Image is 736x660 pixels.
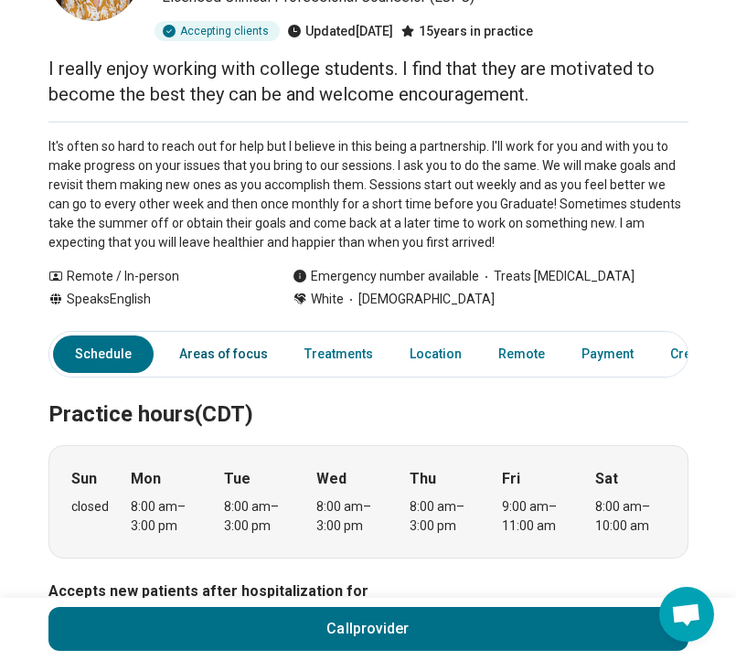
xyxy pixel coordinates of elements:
a: Payment [571,335,645,373]
span: Treats [MEDICAL_DATA] [479,267,635,286]
div: 9:00 am – 11:00 am [502,497,572,536]
div: 8:00 am – 3:00 pm [410,497,480,536]
h3: Accepts new patients after hospitalization for [48,580,688,602]
div: 8:00 am – 3:00 pm [131,497,201,536]
p: It's often so hard to reach out for help but I believe in this being a partnership. I'll work for... [48,137,688,252]
div: closed [71,497,109,516]
div: 8:00 am – 3:00 pm [316,497,387,536]
a: Remote [487,335,556,373]
button: Callprovider [48,607,688,651]
div: Remote / In-person [48,267,256,286]
strong: Tue [224,468,251,490]
div: 8:00 am – 3:00 pm [224,497,294,536]
strong: Fri [502,468,520,490]
div: Updated [DATE] [287,21,393,41]
div: 15 years in practice [400,21,533,41]
span: [DEMOGRAPHIC_DATA] [344,290,495,309]
div: Emergency number available [293,267,479,286]
a: Areas of focus [168,335,279,373]
a: Treatments [293,335,384,373]
div: Open chat [659,587,714,642]
span: White [311,290,344,309]
strong: Sat [595,468,618,490]
strong: Mon [131,468,161,490]
h2: Practice hours (CDT) [48,356,688,431]
a: Location [399,335,473,373]
div: Speaks English [48,290,256,309]
div: Accepting clients [155,21,280,41]
strong: Sun [71,468,97,490]
strong: Wed [316,468,347,490]
strong: Thu [410,468,436,490]
p: I really enjoy working with college students. I find that they are motivated to become the best t... [48,56,688,107]
div: When does the program meet? [48,445,688,559]
div: 8:00 am – 10:00 am [595,497,666,536]
a: Schedule [53,335,154,373]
